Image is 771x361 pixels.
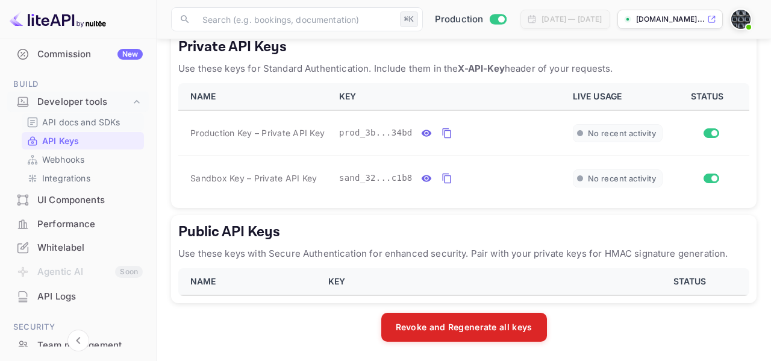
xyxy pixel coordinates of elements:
a: Integrations [27,172,139,184]
p: Integrations [42,172,90,184]
a: CommissionNew [7,43,149,65]
div: Integrations [22,169,144,187]
span: No recent activity [588,174,656,184]
div: Whitelabel [7,236,149,260]
img: LiteAPI logo [10,10,106,29]
div: API docs and SDKs [22,113,144,131]
a: Whitelabel [7,236,149,259]
a: API docs and SDKs [27,116,139,128]
p: API docs and SDKs [42,116,120,128]
p: Use these keys for Standard Authentication. Include them in the header of your requests. [178,61,749,76]
a: API Logs [7,285,149,307]
th: NAME [178,83,332,110]
a: Webhooks [27,153,139,166]
button: Revoke and Regenerate all keys [381,313,547,342]
img: Molefi Rampai [731,10,751,29]
div: Team management [7,334,149,357]
div: Performance [7,213,149,236]
button: Collapse navigation [67,330,89,351]
input: Search (e.g. bookings, documentation) [195,7,395,31]
p: Webhooks [42,153,84,166]
div: ⌘K [400,11,418,27]
div: New [117,49,143,60]
span: No recent activity [588,128,656,139]
div: Performance [37,218,143,231]
div: API Keys [22,132,144,149]
th: LIVE USAGE [566,83,670,110]
span: Sandbox Key – Private API Key [190,172,317,184]
div: API Logs [7,285,149,309]
span: Production [435,13,484,27]
p: Use these keys with Secure Authentication for enhanced security. Pair with your private keys for ... [178,246,749,261]
span: Build [7,78,149,91]
div: [DATE] — [DATE] [542,14,602,25]
div: API Logs [37,290,143,304]
strong: X-API-Key [458,63,504,74]
th: STATUS [635,268,749,295]
table: private api keys table [178,83,749,201]
table: public api keys table [178,268,749,296]
div: Developer tools [37,95,131,109]
span: prod_3b...34bd [339,127,413,139]
p: API Keys [42,134,79,147]
th: NAME [178,268,321,295]
div: Team management [37,339,143,353]
div: UI Components [37,193,143,207]
div: Webhooks [22,151,144,168]
h5: Private API Keys [178,37,749,57]
a: Performance [7,213,149,235]
a: API Keys [27,134,139,147]
div: Switch to Sandbox mode [430,13,511,27]
th: KEY [332,83,566,110]
span: sand_32...c1b8 [339,172,413,184]
th: STATUS [670,83,749,110]
th: KEY [321,268,635,295]
a: Team management [7,334,149,356]
a: UI Components [7,189,149,211]
div: CommissionNew [7,43,149,66]
span: Production Key – Private API Key [190,127,325,139]
div: UI Components [7,189,149,212]
h5: Public API Keys [178,222,749,242]
p: [DOMAIN_NAME]... [636,14,705,25]
div: Whitelabel [37,241,143,255]
span: Security [7,321,149,334]
div: Developer tools [7,92,149,113]
div: Commission [37,48,143,61]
